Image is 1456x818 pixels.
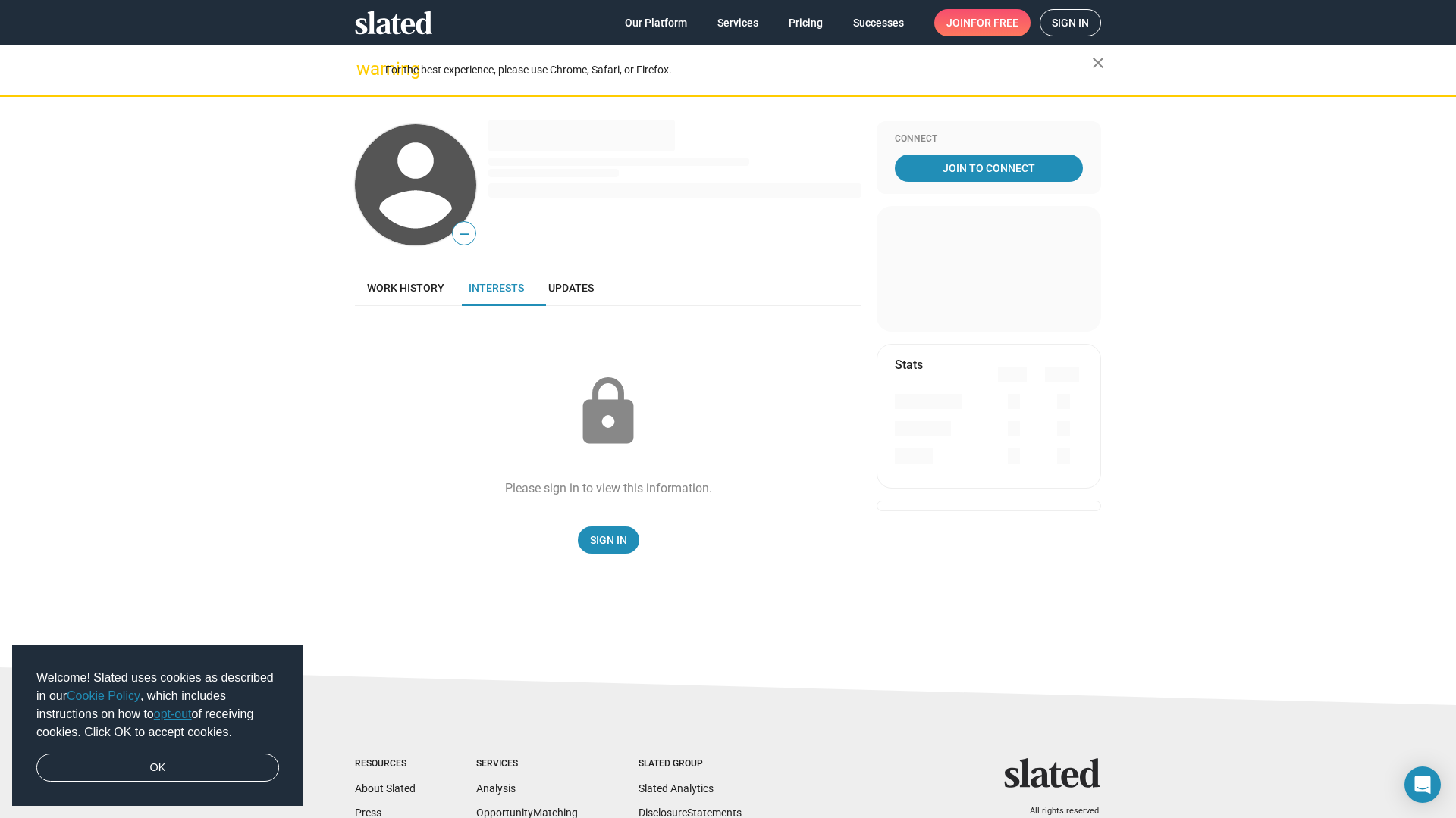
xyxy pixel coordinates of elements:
div: Connect [895,133,1083,145]
span: Sign In [590,526,627,554]
div: Open Intercom Messenger [1404,766,1441,803]
a: Join To Connect [895,155,1083,182]
span: Interests [469,282,524,294]
a: Updates [536,270,606,306]
div: Please sign in to view this information. [505,480,712,496]
div: Slated Group [639,758,742,770]
a: dismiss cookie message [36,754,279,782]
span: for free [971,9,1018,36]
a: Sign in [1040,9,1101,36]
div: For the best experience, please use Chrome, Safari, or Firefox. [385,60,1092,80]
span: Successes [853,9,904,36]
span: Welcome! Slated uses cookies as described in our , which includes instructions on how to of recei... [36,669,279,742]
a: Pricing [777,9,835,36]
a: Successes [841,9,916,36]
a: Sign In [578,526,639,554]
span: Services [717,9,758,36]
a: Cookie Policy [67,689,140,702]
a: Slated Analytics [639,782,714,795]
a: Work history [355,270,457,306]
span: Our Platform [625,9,687,36]
span: Pricing [789,9,823,36]
mat-card-title: Stats [895,357,923,373]
a: Services [705,9,770,36]
mat-icon: warning [356,60,375,78]
a: Our Platform [613,9,699,36]
a: Interests [457,270,536,306]
span: Work history [367,282,444,294]
mat-icon: lock [570,374,646,450]
div: Resources [355,758,416,770]
a: opt-out [154,707,192,720]
a: Analysis [476,782,516,795]
a: About Slated [355,782,416,795]
a: Joinfor free [934,9,1031,36]
span: Join [946,9,1018,36]
span: Sign in [1052,10,1089,36]
span: Updates [548,282,594,294]
span: — [453,224,475,244]
mat-icon: close [1089,54,1107,72]
div: cookieconsent [12,645,303,807]
div: Services [476,758,578,770]
span: Join To Connect [898,155,1080,182]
